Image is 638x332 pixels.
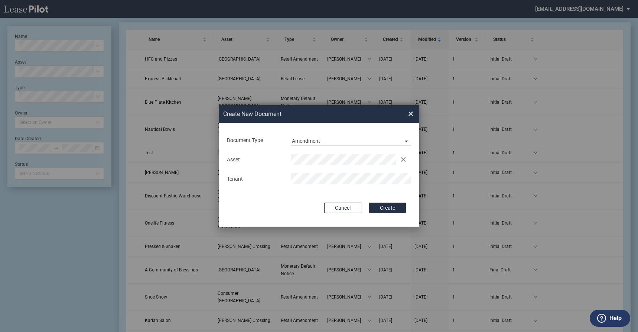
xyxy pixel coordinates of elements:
button: Cancel [324,203,361,213]
div: Asset [222,156,287,164]
h2: Create New Document [223,110,381,118]
div: Document Type [222,137,287,144]
div: Tenant [222,175,287,183]
span: × [408,108,413,120]
md-dialog: Create New ... [219,105,419,227]
md-select: Document Type: Amendment [291,135,411,146]
button: Create [369,203,406,213]
label: Help [609,313,622,323]
div: Amendment [292,138,320,144]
